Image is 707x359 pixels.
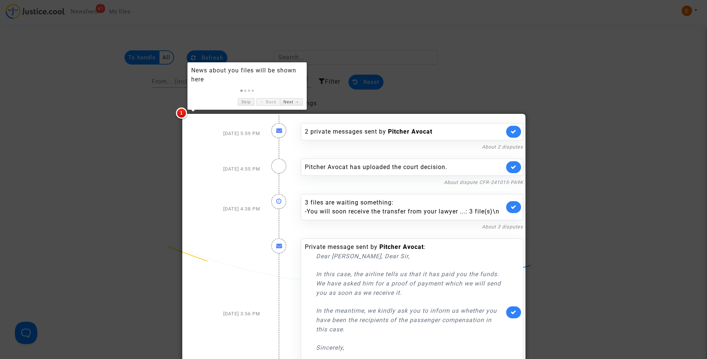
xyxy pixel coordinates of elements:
p: Dear [PERSON_NAME], Dear Sir, [316,252,504,261]
div: Pitcher Avocat has uploaded the court decision. [305,163,504,172]
div: [DATE] 5:59 PM [178,116,266,151]
b: Pitcher Avocat [388,128,432,135]
div: [DATE] 4:38 PM [178,187,266,231]
a: About 2 disputes [482,144,523,150]
p: Sincerely, [316,343,504,352]
div: 3 files are waiting something: [305,198,504,216]
a: Skip [238,98,255,106]
div: News about you files will be shown here [191,66,303,84]
p: In this case, the airline tells us that it has paid you the funds. We have asked him for a proof ... [316,269,504,297]
a: Next → [280,98,303,106]
a: ← Back [256,98,280,106]
span: 1 [176,107,187,119]
div: 2 private messages sent by [305,127,504,136]
a: About dispute CFR-241015-PA9K [444,179,523,185]
p: In the meantime, we kindly ask you to inform us whether you have been the recipients of the passe... [316,306,504,334]
div: - You will soon receive the transfer from your lawyer ...: 3 file(s)\n [305,207,504,216]
div: [DATE] 4:55 PM [178,151,266,187]
a: About 3 disputes [482,224,523,230]
b: Pitcher Avocat [379,243,424,250]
